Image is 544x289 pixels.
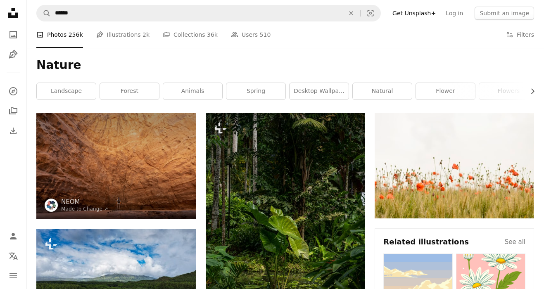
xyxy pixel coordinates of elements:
a: desktop wallpaper [290,83,349,99]
a: landscape [37,83,96,99]
h4: Related illustrations [383,237,469,247]
a: Photos [5,26,21,43]
a: natural [353,83,412,99]
button: Submit an image [475,7,534,20]
a: Illustrations 2k [96,21,150,48]
h1: Nature [36,58,534,73]
a: animals [163,83,222,99]
a: Collections [5,103,21,119]
a: Get Unsplash+ [387,7,441,20]
button: Filters [506,21,534,48]
a: orange flowers [375,162,534,169]
a: flower [416,83,475,99]
a: a lush green forest filled with lots of trees [206,229,365,236]
button: Search Unsplash [37,5,51,21]
button: Language [5,248,21,264]
a: Made to Change ↗ [61,206,108,212]
a: Log in [441,7,468,20]
span: 510 [260,30,271,39]
span: 36k [207,30,218,39]
button: Menu [5,268,21,284]
a: Explore [5,83,21,99]
a: See all [505,237,525,247]
a: Download History [5,123,21,139]
button: scroll list to the right [525,83,534,99]
img: a man standing in the middle of a canyon [36,113,196,219]
a: Users 510 [231,21,271,48]
a: NEOM [61,198,108,206]
a: a man standing in the middle of a canyon [36,162,196,170]
span: 2k [143,30,150,39]
button: Clear [342,5,360,21]
button: Visual search [361,5,380,21]
img: orange flowers [375,113,534,218]
img: Go to NEOM's profile [45,199,58,212]
a: forest [100,83,159,99]
a: Illustrations [5,46,21,63]
form: Find visuals sitewide [36,5,381,21]
a: spring [226,83,285,99]
a: Log in / Sign up [5,228,21,244]
a: Collections 36k [163,21,218,48]
a: flowers [479,83,538,99]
